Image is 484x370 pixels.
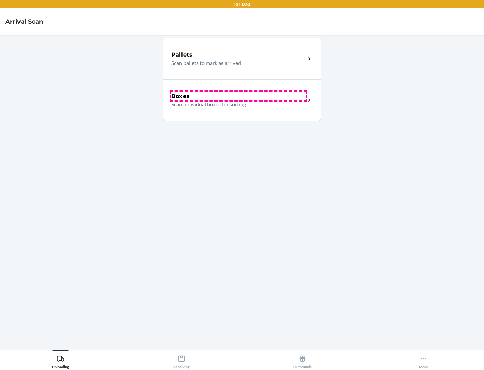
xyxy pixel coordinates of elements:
[234,1,250,7] p: TST_LOG
[171,100,300,108] p: Scan individual boxes for sorting
[363,350,484,369] button: More
[242,350,363,369] button: Outbounds
[173,352,190,369] div: Receiving
[293,352,312,369] div: Outbounds
[5,17,43,26] h4: Arrival Scan
[171,51,193,59] h5: Pallets
[52,352,69,369] div: Unloading
[163,38,321,79] a: PalletsScan pallets to mark as arrived
[171,59,300,67] p: Scan pallets to mark as arrived
[163,79,321,121] a: BoxesScan individual boxes for sorting
[171,92,190,100] h5: Boxes
[419,352,428,369] div: More
[121,350,242,369] button: Receiving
